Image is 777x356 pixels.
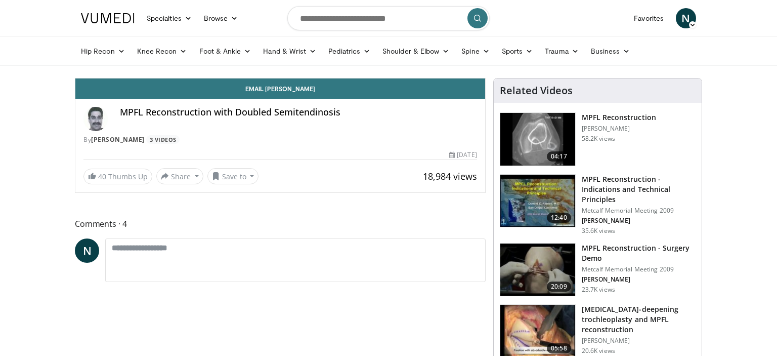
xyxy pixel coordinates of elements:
span: 40 [98,172,106,181]
h4: MPFL Reconstruction with Doubled Semitendinosis [120,107,477,118]
a: [PERSON_NAME] [91,135,145,144]
span: Comments 4 [75,217,486,230]
a: 12:40 MPFL Reconstruction - Indications and Technical Principles Metcalf Memorial Meeting 2009 [P... [500,174,696,235]
p: [PERSON_NAME] [582,125,656,133]
span: 05:58 [547,343,571,353]
input: Search topics, interventions [287,6,490,30]
p: 20.6K views [582,347,615,355]
a: N [75,239,99,263]
img: Avatar [83,107,108,131]
a: Foot & Ankle [193,41,257,61]
h3: MPFL Reconstruction - Indications and Technical Principles [582,174,696,205]
a: Specialties [141,8,198,28]
a: Business [585,41,636,61]
p: [PERSON_NAME] [582,275,696,284]
a: Shoulder & Elbow [376,41,455,61]
p: 35.6K views [582,227,615,235]
a: Pediatrics [322,41,376,61]
p: 23.7K views [582,286,615,294]
a: Email [PERSON_NAME] [75,78,485,99]
img: 38434_0000_3.png.150x105_q85_crop-smart_upscale.jpg [500,113,575,166]
h4: Related Videos [500,85,573,97]
div: [DATE] [449,150,477,160]
a: 04:17 MPFL Reconstruction [PERSON_NAME] 58.2K views [500,112,696,166]
img: 642458_3.png.150x105_q85_crop-smart_upscale.jpg [500,175,575,227]
a: Browse [198,8,244,28]
button: Share [156,168,203,184]
a: Hand & Wrist [257,41,322,61]
a: Sports [496,41,539,61]
h3: [MEDICAL_DATA]-deepening trochleoplasty and MPFL reconstruction [582,304,696,335]
a: Trauma [539,41,585,61]
span: 04:17 [547,151,571,162]
a: 20:09 MPFL Reconstruction - Surgery Demo Metcalf Memorial Meeting 2009 [PERSON_NAME] 23.7K views [500,243,696,297]
h3: MPFL Reconstruction [582,112,656,123]
a: Hip Recon [75,41,131,61]
p: Metcalf Memorial Meeting 2009 [582,265,696,273]
a: Spine [455,41,495,61]
button: Save to [207,168,259,184]
img: aren_3.png.150x105_q85_crop-smart_upscale.jpg [500,244,575,296]
span: 18,984 views [423,170,477,182]
h3: MPFL Reconstruction - Surgery Demo [582,243,696,263]
p: 58.2K views [582,135,615,143]
a: 3 Videos [146,135,180,144]
span: 20:09 [547,282,571,292]
a: 40 Thumbs Up [83,169,152,184]
a: Favorites [628,8,670,28]
span: 12:40 [547,213,571,223]
img: VuMedi Logo [81,13,135,23]
a: N [676,8,696,28]
p: [PERSON_NAME] [582,337,696,345]
a: Knee Recon [131,41,193,61]
div: By [83,135,477,144]
p: [PERSON_NAME] [582,217,696,225]
p: Metcalf Memorial Meeting 2009 [582,207,696,215]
